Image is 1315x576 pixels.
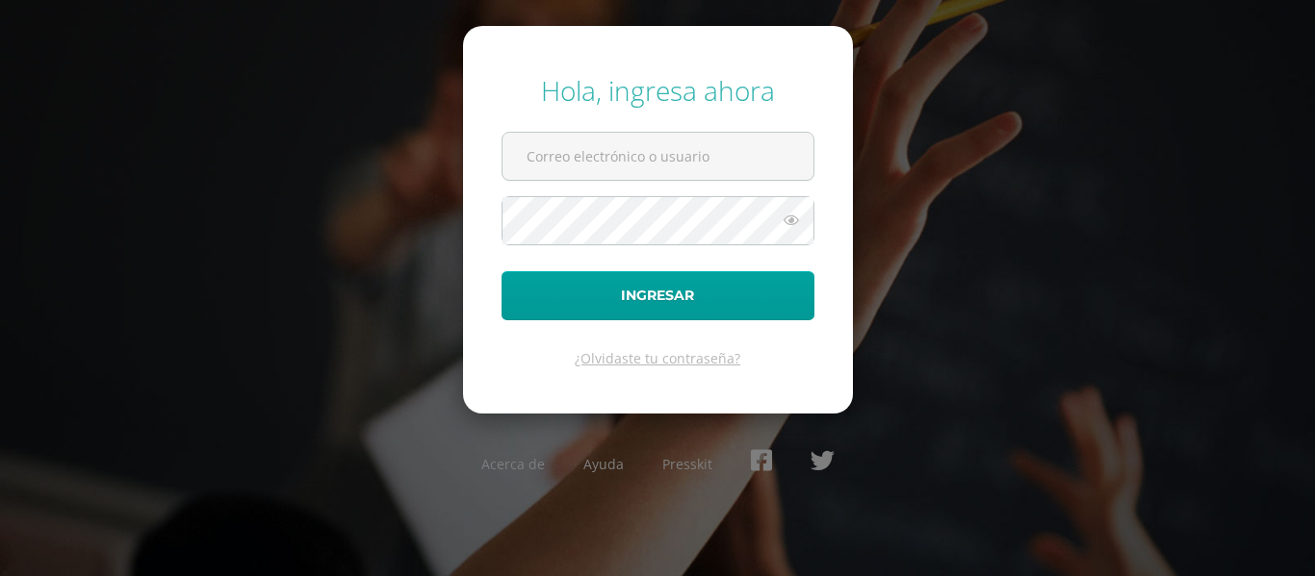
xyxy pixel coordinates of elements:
[481,455,545,473] a: Acerca de
[575,349,740,367] a: ¿Olvidaste tu contraseña?
[503,133,813,180] input: Correo electrónico o usuario
[502,72,814,109] div: Hola, ingresa ahora
[583,455,624,473] a: Ayuda
[662,455,712,473] a: Presskit
[502,271,814,320] button: Ingresar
